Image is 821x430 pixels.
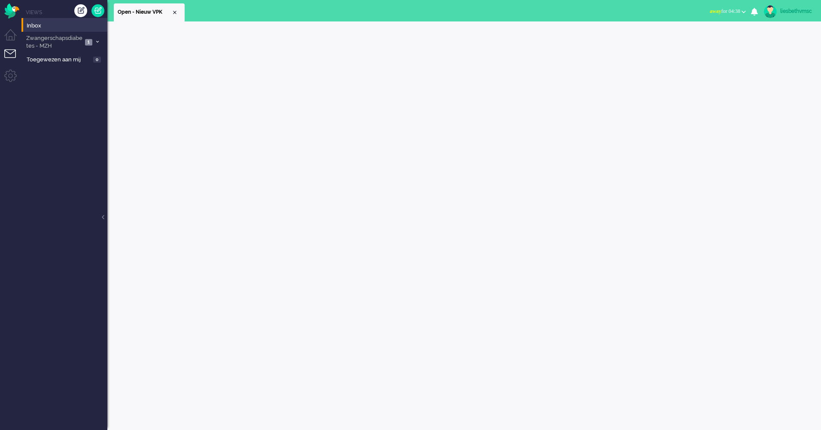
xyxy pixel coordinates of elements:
div: liesbethvmsc [780,7,812,15]
a: Omnidesk [4,6,19,12]
span: Open - Nieuw VPK [118,9,171,16]
span: Zwangerschapsdiabetes - MZH [25,34,82,50]
li: Admin menu [4,70,24,89]
li: Tickets menu [4,49,24,69]
li: Views [26,9,107,16]
a: Inbox [25,21,107,30]
span: away [710,8,721,14]
img: flow_omnibird.svg [4,3,19,18]
a: Toegewezen aan mij 0 [25,55,107,64]
li: awayfor 04:38 [705,3,751,21]
div: Close tab [171,9,178,16]
img: avatar [764,5,777,18]
span: 0 [93,57,101,63]
li: View [114,3,185,21]
a: liesbethvmsc [762,5,812,18]
span: Toegewezen aan mij [27,56,91,64]
button: awayfor 04:38 [705,5,751,18]
span: Inbox [27,22,107,30]
span: 1 [85,39,92,45]
a: Quick Ticket [91,4,104,17]
span: for 04:38 [710,8,740,14]
div: Creëer ticket [74,4,87,17]
li: Dashboard menu [4,29,24,48]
